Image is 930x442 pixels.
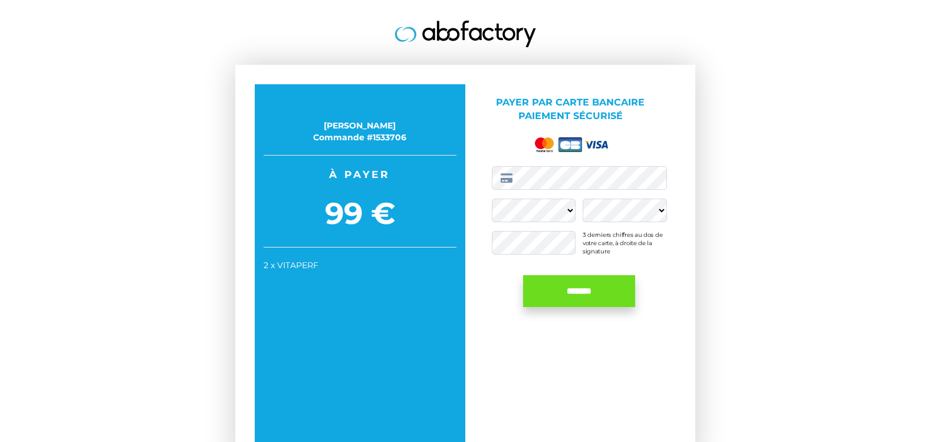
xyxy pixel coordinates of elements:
[533,135,556,154] img: mastercard.png
[264,120,456,131] div: [PERSON_NAME]
[558,137,582,152] img: cb.png
[584,141,608,149] img: visa.png
[518,110,623,121] span: Paiement sécurisé
[583,231,667,255] div: 3 derniers chiffres au dos de votre carte, à droite de la signature
[474,96,667,123] p: Payer par Carte bancaire
[395,21,536,47] img: logo.jpg
[264,259,456,271] div: 2 x VITAPERF
[264,167,456,182] span: À payer
[264,131,456,143] div: Commande #1533706
[264,192,456,235] span: 99 €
